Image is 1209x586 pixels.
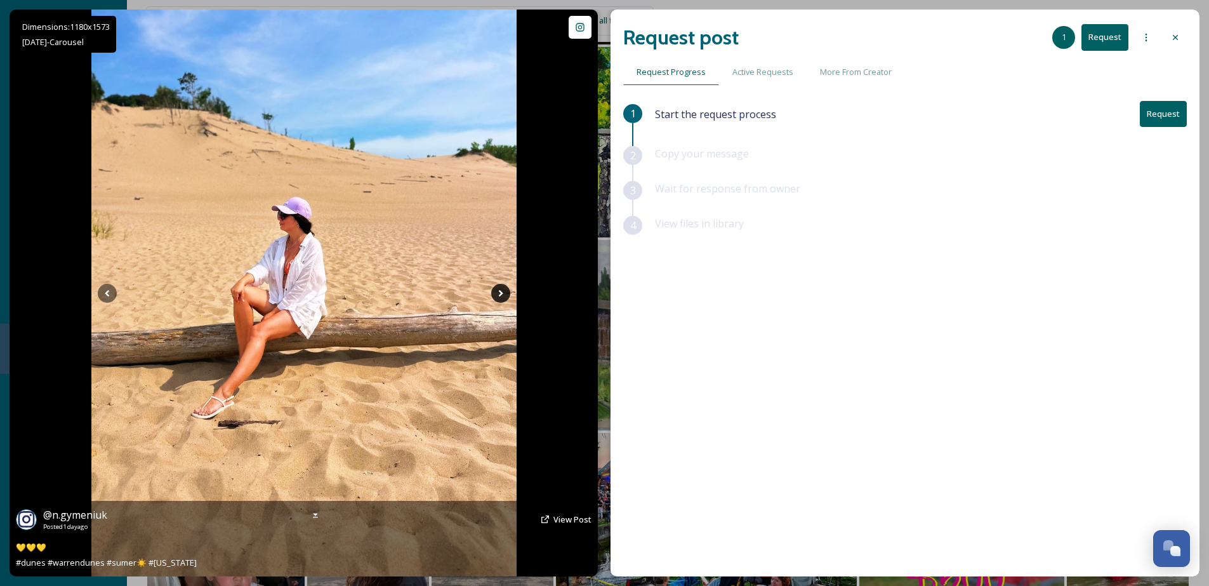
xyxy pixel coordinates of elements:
[623,22,739,53] h2: Request post
[732,66,793,78] span: Active Requests
[637,66,706,78] span: Request Progress
[655,182,800,196] span: Wait for response from owner
[22,36,84,48] span: [DATE] - Carousel
[630,106,636,121] span: 1
[553,514,591,526] a: View Post
[820,66,892,78] span: More From Creator
[43,508,107,522] span: @ n.gymeniuk
[43,507,107,523] a: @n.gymeniuk
[553,514,591,525] span: View Post
[22,21,110,32] span: Dimensions: 1180 x 1573
[655,147,749,161] span: Copy your message
[16,542,197,568] span: 💛💛💛 #dunes #warrendunes #sumer☀️ #[US_STATE]
[630,218,636,233] span: 4
[630,148,636,163] span: 2
[1062,31,1066,43] span: 1
[43,523,107,531] span: Posted 1 day ago
[1081,24,1128,50] button: Request
[630,183,636,198] span: 3
[655,107,776,122] span: Start the request process
[1153,530,1190,567] button: Open Chat
[1140,101,1187,127] button: Request
[91,10,517,576] img: 💛💛💛 #dunes #warrendunes #sumer☀️ #michigan
[655,216,744,230] span: View files in library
